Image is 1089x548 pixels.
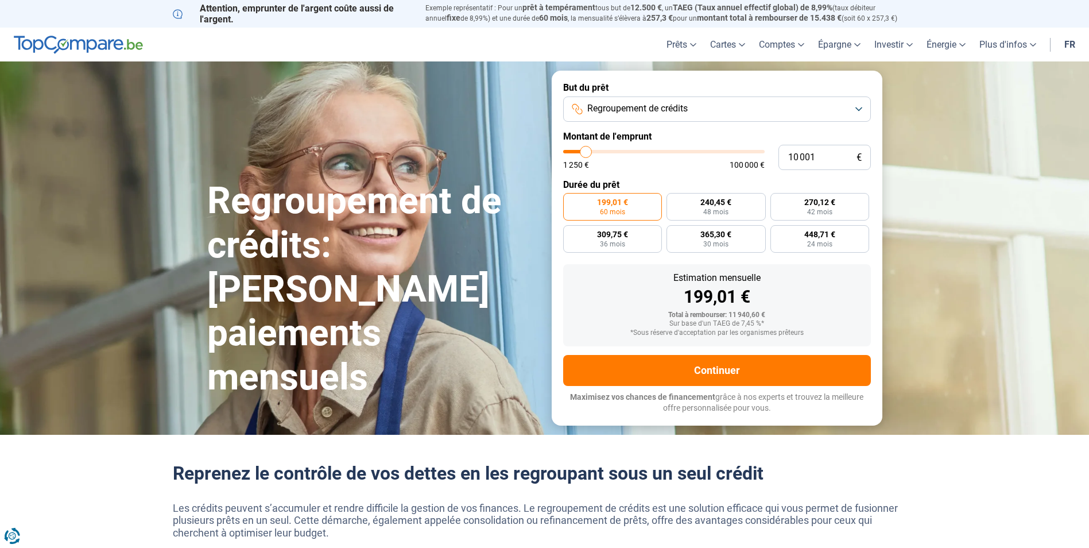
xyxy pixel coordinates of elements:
label: But du prêt [563,82,871,93]
p: grâce à nos experts et trouvez la meilleure offre personnalisée pour vous. [563,392,871,414]
button: Continuer [563,355,871,386]
span: TAEG (Taux annuel effectif global) de 8,99% [673,3,832,12]
span: 309,75 € [597,230,628,238]
span: 100 000 € [730,161,765,169]
span: € [857,153,862,163]
span: 24 mois [807,241,832,248]
span: Regroupement de crédits [587,102,688,115]
label: Montant de l'emprunt [563,131,871,142]
span: 257,3 € [646,13,673,22]
span: fixe [447,13,460,22]
span: 42 mois [807,209,832,215]
img: TopCompare [14,36,143,54]
h1: Regroupement de crédits: [PERSON_NAME] paiements mensuels [207,179,538,400]
span: 1 250 € [563,161,589,169]
a: Prêts [660,28,703,61]
div: 199,01 € [572,288,862,306]
span: Maximisez vos chances de financement [570,392,715,402]
div: Total à rembourser: 11 940,60 € [572,311,862,319]
span: 365,30 € [700,230,731,238]
span: 60 mois [600,209,625,215]
h2: Reprenez le contrôle de vos dettes en les regroupant sous un seul crédit [173,462,917,484]
a: Cartes [703,28,752,61]
span: 60 mois [539,13,568,22]
label: Durée du prêt [563,179,871,190]
span: 448,71 € [804,230,835,238]
span: 36 mois [600,241,625,248]
span: 240,45 € [700,198,731,206]
span: 12.500 € [630,3,662,12]
span: montant total à rembourser de 15.438 € [697,13,842,22]
a: fr [1057,28,1082,61]
p: Attention, emprunter de l'argent coûte aussi de l'argent. [173,3,412,25]
span: 270,12 € [804,198,835,206]
span: prêt à tempérament [522,3,595,12]
a: Épargne [811,28,867,61]
p: Exemple représentatif : Pour un tous but de , un (taux débiteur annuel de 8,99%) et une durée de ... [425,3,917,24]
a: Investir [867,28,920,61]
a: Plus d'infos [972,28,1043,61]
span: 48 mois [703,209,728,215]
div: Estimation mensuelle [572,273,862,283]
a: Énergie [920,28,972,61]
a: Comptes [752,28,811,61]
span: 30 mois [703,241,728,248]
div: Sur base d'un TAEG de 7,45 %* [572,320,862,328]
button: Regroupement de crédits [563,97,871,122]
span: 199,01 € [597,198,628,206]
div: *Sous réserve d'acceptation par les organismes prêteurs [572,329,862,337]
p: Les crédits peuvent s’accumuler et rendre difficile la gestion de vos finances. Le regroupement d... [173,502,917,539]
